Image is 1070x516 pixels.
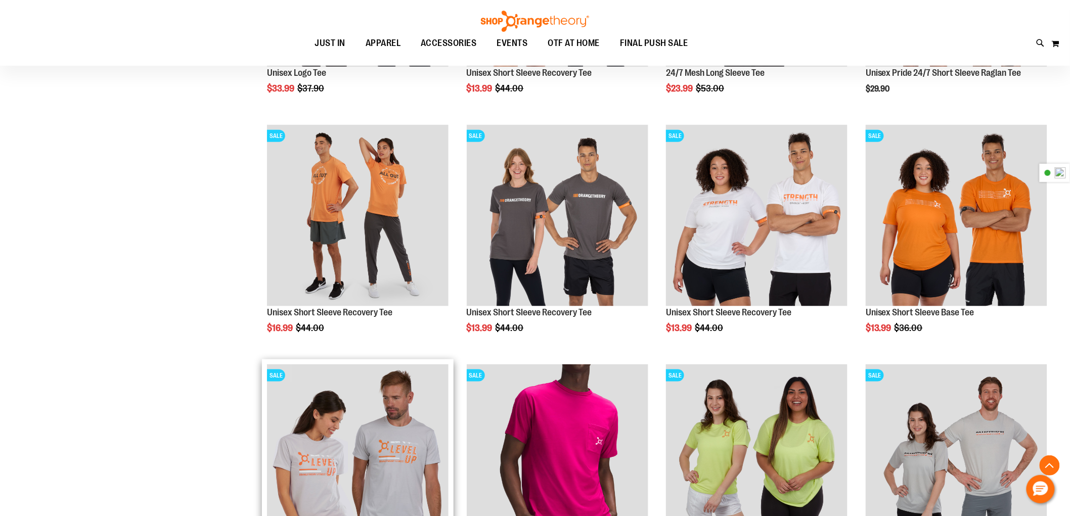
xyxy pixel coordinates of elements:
[479,11,591,32] img: Shop Orangetheory
[467,130,485,142] span: SALE
[538,32,610,55] a: OTF AT HOME
[421,32,477,55] span: ACCESSORIES
[467,323,494,333] span: $13.99
[861,120,1052,359] div: product
[496,323,525,333] span: $44.00
[267,68,326,78] a: Unisex Logo Tee
[267,369,285,382] span: SALE
[666,125,848,308] a: Product image for Unisex Short Sleeve Recovery TeeSALE
[620,32,688,55] span: FINAL PUSH SALE
[366,32,401,55] span: APPAREL
[661,120,853,359] div: product
[267,125,449,306] img: Unisex Short Sleeve Recovery Tee primary image
[487,32,538,55] a: EVENTS
[866,84,891,93] span: $29.90
[296,323,326,333] span: $44.00
[866,125,1047,308] a: Product image for Unisex Short Sleeve Base TeeSALE
[467,369,485,382] span: SALE
[895,323,924,333] span: $36.00
[1040,455,1060,476] button: Back To Top
[304,32,355,55] a: JUST IN
[666,323,693,333] span: $13.99
[267,83,296,93] span: $33.99
[666,307,791,317] a: Unisex Short Sleeve Recovery Tee
[411,32,487,55] a: ACCESSORIES
[866,369,884,382] span: SALE
[467,125,648,306] img: Product image for Unisex Short Sleeve Recovery Tee
[866,68,1021,78] a: Unisex Pride 24/7 Short Sleeve Raglan Tee
[866,307,974,317] a: Unisex Short Sleeve Base Tee
[696,83,726,93] span: $53.00
[267,323,294,333] span: $16.99
[267,130,285,142] span: SALE
[267,125,449,308] a: Unisex Short Sleeve Recovery Tee primary imageSALE
[496,83,525,93] span: $44.00
[1027,475,1055,503] button: Hello, have a question? Let’s chat.
[467,68,592,78] a: Unisex Short Sleeve Recovery Tee
[267,307,392,317] a: Unisex Short Sleeve Recovery Tee
[467,307,592,317] a: Unisex Short Sleeve Recovery Tee
[610,32,698,55] a: FINAL PUSH SALE
[866,125,1047,306] img: Product image for Unisex Short Sleeve Base Tee
[262,120,454,359] div: product
[666,125,848,306] img: Product image for Unisex Short Sleeve Recovery Tee
[695,323,725,333] span: $44.00
[666,83,694,93] span: $23.99
[666,130,684,142] span: SALE
[866,130,884,142] span: SALE
[548,32,600,55] span: OTF AT HOME
[315,32,345,55] span: JUST IN
[462,120,653,359] div: product
[467,125,648,308] a: Product image for Unisex Short Sleeve Recovery TeeSALE
[355,32,411,55] a: APPAREL
[666,369,684,382] span: SALE
[866,323,893,333] span: $13.99
[497,32,528,55] span: EVENTS
[666,68,765,78] a: 24/7 Mesh Long Sleeve Tee
[297,83,326,93] span: $37.90
[467,83,494,93] span: $13.99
